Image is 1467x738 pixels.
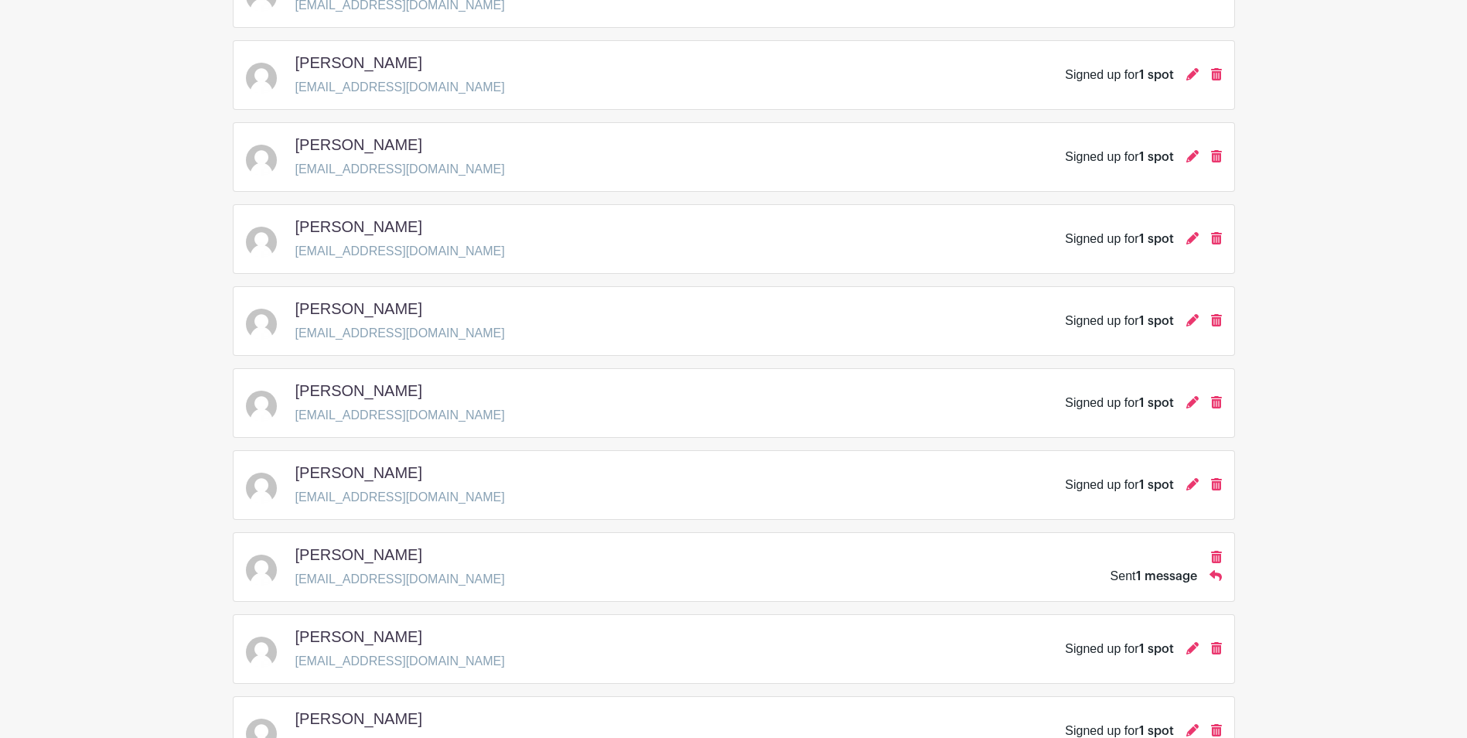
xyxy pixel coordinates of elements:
[295,135,422,154] h5: [PERSON_NAME]
[295,299,422,318] h5: [PERSON_NAME]
[1136,570,1197,583] span: 1 message
[1065,312,1173,330] div: Signed up for
[1139,479,1174,491] span: 1 spot
[1139,315,1174,327] span: 1 spot
[295,242,505,261] p: [EMAIL_ADDRESS][DOMAIN_NAME]
[1139,151,1174,163] span: 1 spot
[295,381,422,400] h5: [PERSON_NAME]
[246,637,277,668] img: default-ce2991bfa6775e67f084385cd625a349d9dcbb7a52a09fb2fda1e96e2d18dcdb.png
[246,473,277,504] img: default-ce2991bfa6775e67f084385cd625a349d9dcbb7a52a09fb2fda1e96e2d18dcdb.png
[1065,66,1173,84] div: Signed up for
[246,145,277,176] img: default-ce2991bfa6775e67f084385cd625a349d9dcbb7a52a09fb2fda1e96e2d18dcdb.png
[1065,476,1173,494] div: Signed up for
[295,488,505,507] p: [EMAIL_ADDRESS][DOMAIN_NAME]
[1065,394,1173,412] div: Signed up for
[1139,643,1174,655] span: 1 spot
[295,652,505,671] p: [EMAIL_ADDRESS][DOMAIN_NAME]
[1139,69,1174,81] span: 1 spot
[295,78,505,97] p: [EMAIL_ADDRESS][DOMAIN_NAME]
[1065,148,1173,166] div: Signed up for
[1065,230,1173,248] div: Signed up for
[1139,233,1174,245] span: 1 spot
[295,570,505,589] p: [EMAIL_ADDRESS][DOMAIN_NAME]
[1065,640,1173,658] div: Signed up for
[295,545,422,564] h5: [PERSON_NAME]
[1139,397,1174,409] span: 1 spot
[246,63,277,94] img: default-ce2991bfa6775e67f084385cd625a349d9dcbb7a52a09fb2fda1e96e2d18dcdb.png
[295,217,422,236] h5: [PERSON_NAME]
[295,324,505,343] p: [EMAIL_ADDRESS][DOMAIN_NAME]
[295,160,505,179] p: [EMAIL_ADDRESS][DOMAIN_NAME]
[295,709,422,728] h5: [PERSON_NAME]
[295,463,422,482] h5: [PERSON_NAME]
[246,309,277,340] img: default-ce2991bfa6775e67f084385cd625a349d9dcbb7a52a09fb2fda1e96e2d18dcdb.png
[246,555,277,586] img: default-ce2991bfa6775e67f084385cd625a349d9dcbb7a52a09fb2fda1e96e2d18dcdb.png
[1110,567,1197,586] div: Sent
[295,627,422,646] h5: [PERSON_NAME]
[1139,725,1174,737] span: 1 spot
[295,406,505,425] p: [EMAIL_ADDRESS][DOMAIN_NAME]
[246,227,277,258] img: default-ce2991bfa6775e67f084385cd625a349d9dcbb7a52a09fb2fda1e96e2d18dcdb.png
[295,53,422,72] h5: [PERSON_NAME]
[246,391,277,422] img: default-ce2991bfa6775e67f084385cd625a349d9dcbb7a52a09fb2fda1e96e2d18dcdb.png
